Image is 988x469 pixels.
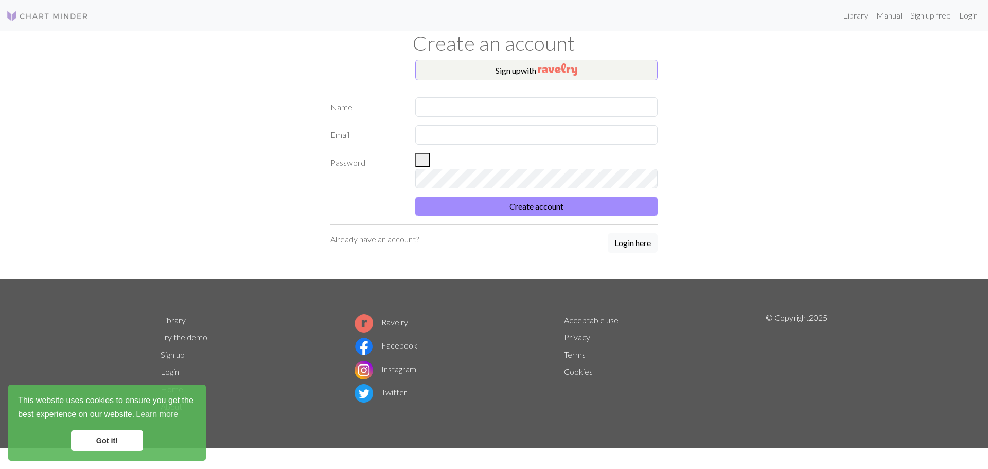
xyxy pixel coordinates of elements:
img: Ravelry logo [355,314,373,333]
p: Already have an account? [330,233,419,246]
a: Manual [872,5,906,26]
a: Sign up free [906,5,955,26]
a: Home [161,384,183,394]
a: Library [839,5,872,26]
a: Login [161,367,179,376]
a: Twitter [355,387,407,397]
a: Login here [608,233,658,254]
label: Email [324,125,409,145]
a: Library [161,315,186,325]
a: dismiss cookie message [71,430,143,451]
img: Twitter logo [355,384,373,403]
span: This website uses cookies to ensure you get the best experience on our website. [18,394,196,422]
p: © Copyright 2025 [766,311,827,415]
a: Ravelry [355,317,408,327]
img: Ravelry [538,63,577,76]
img: Logo [6,10,89,22]
label: Password [324,153,409,188]
button: Create account [415,197,658,216]
a: Instagram [355,364,416,374]
a: Login [955,5,982,26]
label: Name [324,97,409,117]
a: learn more about cookies [134,407,180,422]
a: Cookies [564,367,593,376]
h1: Create an account [154,31,834,56]
a: Terms [564,350,586,359]
button: Login here [608,233,658,253]
img: Facebook logo [355,337,373,356]
button: Sign upwith [415,60,658,80]
a: Sign up [161,350,185,359]
a: Privacy [564,332,590,342]
a: Facebook [355,340,417,350]
div: cookieconsent [8,385,206,461]
a: Try the demo [161,332,207,342]
img: Instagram logo [355,361,373,379]
a: Acceptable use [564,315,619,325]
